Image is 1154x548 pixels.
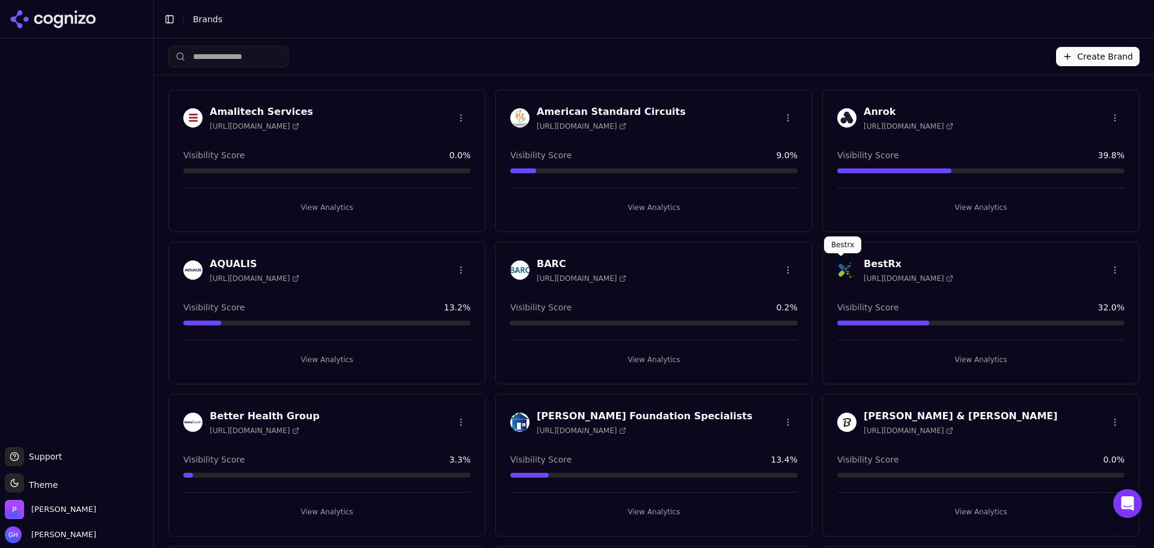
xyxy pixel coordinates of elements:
span: Visibility Score [837,454,899,466]
span: 0.0 % [449,149,471,161]
img: American Standard Circuits [510,108,530,128]
h3: BARC [537,257,626,271]
span: Brands [193,14,222,24]
h3: [PERSON_NAME] Foundation Specialists [537,409,753,423]
span: Visibility Score [510,454,572,466]
span: Theme [24,480,58,490]
h3: Anrok [864,105,953,119]
img: BARC [510,260,530,280]
button: View Analytics [510,502,798,522]
span: Visibility Score [183,301,245,313]
span: [URL][DOMAIN_NAME] [210,274,299,283]
button: View Analytics [837,502,1125,522]
span: 0.2 % [776,301,798,313]
span: 3.3 % [449,454,471,466]
img: Churchill & Harriman [837,413,856,432]
span: Visibility Score [510,149,572,161]
span: 13.4 % [771,454,798,466]
button: View Analytics [183,350,471,369]
span: Visibility Score [183,149,245,161]
span: [URL][DOMAIN_NAME] [210,426,299,436]
h3: BestRx [864,257,953,271]
button: Open user button [5,526,96,543]
img: AQUALIS [183,260,203,280]
span: Visibility Score [837,301,899,313]
h3: [PERSON_NAME] & [PERSON_NAME] [864,409,1058,423]
span: Support [24,451,62,463]
span: [PERSON_NAME] [26,529,96,540]
span: [URL][DOMAIN_NAME] [537,122,626,131]
span: 9.0 % [776,149,798,161]
span: 0.0 % [1103,454,1125,466]
span: [URL][DOMAIN_NAME] [537,274,626,283]
span: 32.0 % [1098,301,1125,313]
h3: Amalitech Services [210,105,313,119]
span: Visibility Score [183,454,245,466]
button: View Analytics [837,350,1125,369]
div: Open Intercom Messenger [1113,489,1142,518]
span: [URL][DOMAIN_NAME] [864,426,953,436]
span: 13.2 % [444,301,471,313]
img: Amalitech Services [183,108,203,128]
img: BestRx [837,260,856,280]
span: [URL][DOMAIN_NAME] [210,122,299,131]
img: Perrill [5,500,24,519]
img: Grace Hallen [5,526,22,543]
h3: AQUALIS [210,257,299,271]
img: Cantey Foundation Specialists [510,413,530,432]
button: View Analytics [837,198,1125,217]
h3: American Standard Circuits [537,105,686,119]
button: View Analytics [510,198,798,217]
h3: Better Health Group [210,409,320,423]
span: Perrill [31,504,96,515]
span: [URL][DOMAIN_NAME] [537,426,626,436]
span: [URL][DOMAIN_NAME] [864,274,953,283]
button: View Analytics [183,198,471,217]
span: Visibility Score [510,301,572,313]
button: Create Brand [1056,47,1140,66]
p: Bestrx [831,240,854,250]
nav: breadcrumb [193,13,1120,25]
span: Visibility Score [837,149,899,161]
button: View Analytics [510,350,798,369]
button: Open organization switcher [5,500,96,519]
span: [URL][DOMAIN_NAME] [864,122,953,131]
button: View Analytics [183,502,471,522]
img: Anrok [837,108,856,128]
span: 39.8 % [1098,149,1125,161]
img: Better Health Group [183,413,203,432]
